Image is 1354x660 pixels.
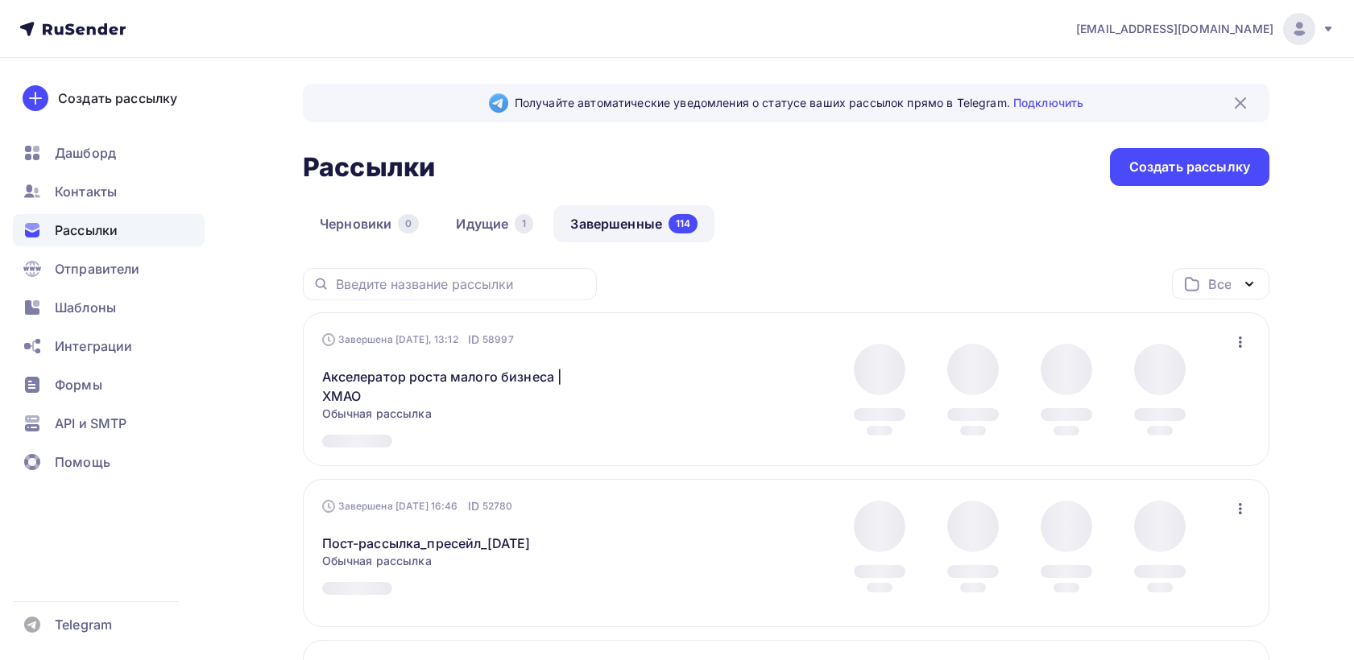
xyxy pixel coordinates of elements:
span: Отправители [55,259,140,278]
span: Рассылки [55,221,118,240]
span: Обычная рассылка [322,553,432,569]
div: Завершена [DATE], 13:12 [322,332,514,348]
a: Подключить [1013,96,1083,109]
span: API и SMTP [55,414,126,433]
div: 114 [669,214,698,233]
span: 52780 [482,498,513,514]
div: 1 [515,214,533,233]
a: Контакты [13,175,205,208]
span: Шаблоны [55,298,116,317]
a: Формы [13,369,205,401]
span: Интеграции [55,336,132,356]
a: Рассылки [13,214,205,246]
div: Все [1208,274,1231,294]
a: Пост-рассылка_пресейл_[DATE] [322,534,531,553]
h2: Рассылки [303,151,435,184]
a: Акселератор роста малого бизнеса | ХМАО [322,367,598,406]
span: ID [468,498,479,514]
div: 0 [398,214,419,233]
div: Завершена [DATE] 16:46 [322,498,513,514]
button: Все [1172,268,1269,299]
a: Отправители [13,253,205,285]
input: Введите название рассылки [336,275,587,293]
a: Идущие1 [439,205,550,242]
span: [EMAIL_ADDRESS][DOMAIN_NAME] [1076,21,1273,37]
img: Telegram [489,93,508,113]
span: Telegram [55,615,112,634]
span: Формы [55,375,102,394]
span: Контакты [55,182,117,201]
a: Дашборд [13,137,205,169]
a: Завершенные114 [553,205,714,242]
a: [EMAIL_ADDRESS][DOMAIN_NAME] [1076,13,1335,45]
span: Получайте автоматические уведомления о статусе ваших рассылок прямо в Telegram. [515,95,1083,111]
div: Создать рассылку [58,89,177,108]
span: Дашборд [55,143,116,163]
span: Помощь [55,452,110,472]
span: ID [468,332,479,348]
span: Обычная рассылка [322,406,432,422]
a: Шаблоны [13,291,205,324]
span: 58997 [482,332,514,348]
a: Черновики0 [303,205,436,242]
div: Создать рассылку [1129,158,1250,176]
